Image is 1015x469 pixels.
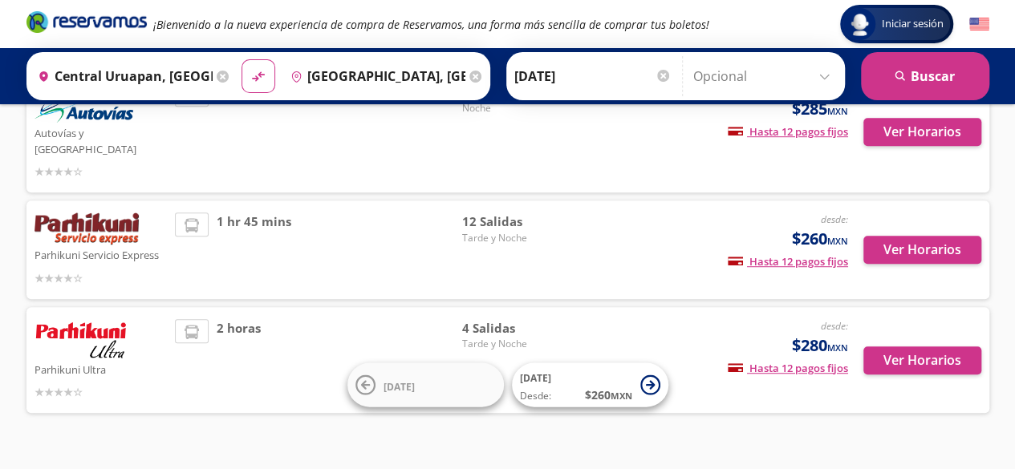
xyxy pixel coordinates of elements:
[792,97,848,121] span: $285
[461,101,574,115] span: Noche
[792,227,848,251] span: $260
[35,123,168,157] p: Autovías y [GEOGRAPHIC_DATA]
[792,334,848,358] span: $280
[728,254,848,269] span: Hasta 12 pagos fijos
[827,105,848,117] small: MXN
[861,52,989,100] button: Buscar
[520,371,551,385] span: [DATE]
[461,231,574,245] span: Tarde y Noche
[217,319,261,402] span: 2 horas
[461,337,574,351] span: Tarde y Noche
[35,359,168,378] p: Parhikuni Ultra
[461,212,574,231] span: 12 Salidas
[26,10,147,38] a: Brand Logo
[611,390,632,402] small: MXN
[863,236,981,264] button: Ver Horarios
[585,386,632,403] span: $ 260
[217,83,261,180] span: 2 horas
[26,10,147,34] i: Brand Logo
[512,363,668,407] button: [DATE]Desde:$260MXN
[969,14,989,34] button: English
[728,124,848,139] span: Hasta 12 pagos fijos
[35,319,128,359] img: Parhikuni Ultra
[31,56,213,96] input: Buscar Origen
[693,56,837,96] input: Opcional
[217,212,291,286] span: 1 hr 45 mins
[35,245,168,264] p: Parhikuni Servicio Express
[461,319,574,338] span: 4 Salidas
[520,389,551,403] span: Desde:
[821,319,848,333] em: desde:
[875,16,950,32] span: Iniciar sesión
[153,17,709,32] em: ¡Bienvenido a la nueva experiencia de compra de Reservamos, una forma más sencilla de comprar tus...
[284,56,465,96] input: Buscar Destino
[384,379,415,393] span: [DATE]
[827,342,848,354] small: MXN
[35,212,139,245] img: Parhikuni Servicio Express
[821,212,848,226] em: desde:
[514,56,672,96] input: Elegir Fecha
[728,361,848,375] span: Hasta 12 pagos fijos
[863,346,981,374] button: Ver Horarios
[347,363,504,407] button: [DATE]
[827,235,848,247] small: MXN
[863,118,981,146] button: Ver Horarios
